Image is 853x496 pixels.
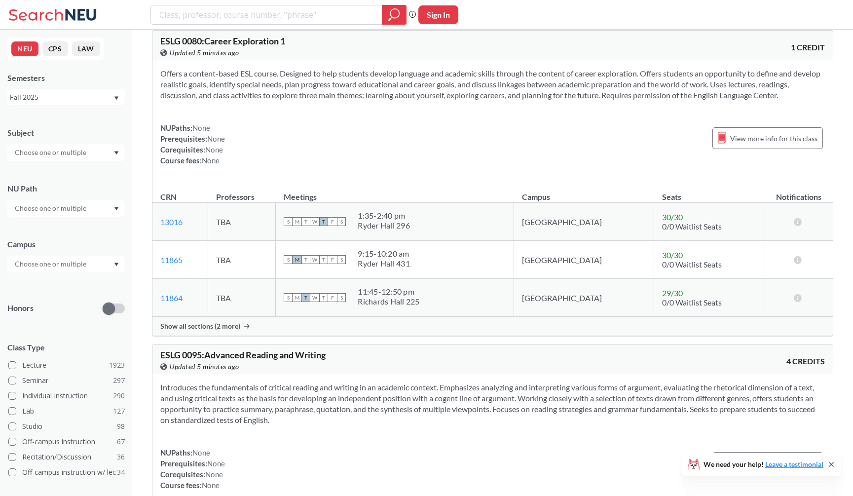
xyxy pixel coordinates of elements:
div: 9:15 - 10:20 am [358,249,410,259]
button: LAW [72,41,100,56]
div: Subject [7,127,125,138]
span: None [205,470,223,479]
td: [GEOGRAPHIC_DATA] [514,279,654,317]
span: F [328,255,337,264]
span: T [301,217,310,226]
span: 0/0 Waitlist Seats [662,260,722,269]
th: Campus [514,182,654,203]
span: W [310,255,319,264]
section: Offers a content-based ESL course. Designed to help students develop language and academic skills... [160,68,825,101]
span: S [284,217,293,226]
a: 13016 [160,217,183,227]
svg: Dropdown arrow [114,151,119,155]
a: Leave a testimonial [765,460,823,468]
th: Meetings [276,182,514,203]
span: Show all sections (2 more) [160,322,240,331]
span: S [284,293,293,302]
th: Seats [654,182,765,203]
svg: magnifying glass [388,8,400,22]
span: M [293,217,301,226]
div: 11:45 - 12:50 pm [358,287,419,297]
div: Fall 2025Dropdown arrow [7,89,125,105]
span: 4 CREDITS [786,356,825,367]
span: 34 [117,467,125,478]
span: 30 / 30 [662,212,683,222]
div: Dropdown arrow [7,144,125,161]
button: CPS [42,41,68,56]
span: View more info for this class [730,132,817,145]
label: Off-campus instruction w/ lec [8,466,125,479]
span: S [337,217,346,226]
span: W [310,217,319,226]
span: T [301,293,310,302]
td: TBA [208,241,276,279]
div: NUPaths: Prerequisites: Corequisites: Course fees: [160,122,225,166]
label: Off-campus instruction [8,435,125,448]
span: None [192,123,210,132]
span: None [207,459,225,468]
span: S [337,255,346,264]
span: None [202,156,220,165]
label: Lecture [8,359,125,372]
span: 36 [117,452,125,462]
div: NU Path [7,183,125,194]
span: We need your help! [704,461,823,468]
svg: Dropdown arrow [114,263,119,267]
span: Updated 5 minutes ago [170,47,239,58]
span: T [301,255,310,264]
div: CRN [160,191,177,202]
input: Class, professor, course number, "phrase" [158,6,375,23]
p: Honors [7,303,34,314]
span: 127 [113,406,125,417]
span: S [337,293,346,302]
label: Studio [8,420,125,433]
span: 1923 [109,360,125,371]
input: Choose one or multiple [10,202,93,214]
input: Choose one or multiple [10,147,93,158]
span: F [328,293,337,302]
span: S [284,255,293,264]
span: W [310,293,319,302]
span: None [205,145,223,154]
div: Dropdown arrow [7,256,125,272]
label: Individual Instruction [8,389,125,402]
span: 0/0 Waitlist Seats [662,298,722,307]
div: Ryder Hall 431 [358,259,410,268]
span: 297 [113,375,125,386]
div: Richards Hall 225 [358,297,419,306]
div: Semesters [7,73,125,83]
label: Recitation/Discussion [8,451,125,463]
span: 0/0 Waitlist Seats [662,222,722,231]
div: 1:35 - 2:40 pm [358,211,410,221]
span: 1 CREDIT [791,42,825,53]
label: Seminar [8,374,125,387]
td: [GEOGRAPHIC_DATA] [514,203,654,241]
span: Class Type [7,342,125,353]
svg: Dropdown arrow [114,96,119,100]
div: Campus [7,239,125,250]
span: ESLG 0095 : Advanced Reading and Writing [160,349,326,360]
div: NUPaths: Prerequisites: Corequisites: Course fees: [160,447,225,491]
span: Updated 5 minutes ago [170,361,239,372]
td: TBA [208,203,276,241]
button: NEU [11,41,38,56]
input: Choose one or multiple [10,258,93,270]
span: 67 [117,436,125,447]
span: ESLG 0080 : Career Exploration 1 [160,36,285,46]
th: Professors [208,182,276,203]
section: Introduces the fundamentals of critical reading and writing in an academic context. Emphasizes an... [160,382,825,425]
span: 30 / 30 [662,250,683,260]
span: T [319,293,328,302]
td: TBA [208,279,276,317]
span: M [293,255,301,264]
span: T [319,255,328,264]
div: Show all sections (2 more) [152,317,833,336]
label: Lab [8,405,125,418]
span: None [202,481,220,490]
a: 11864 [160,293,183,303]
span: 290 [113,390,125,401]
div: Ryder Hall 296 [358,221,410,230]
a: 11865 [160,255,183,265]
div: Dropdown arrow [7,200,125,217]
span: 98 [117,421,125,432]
